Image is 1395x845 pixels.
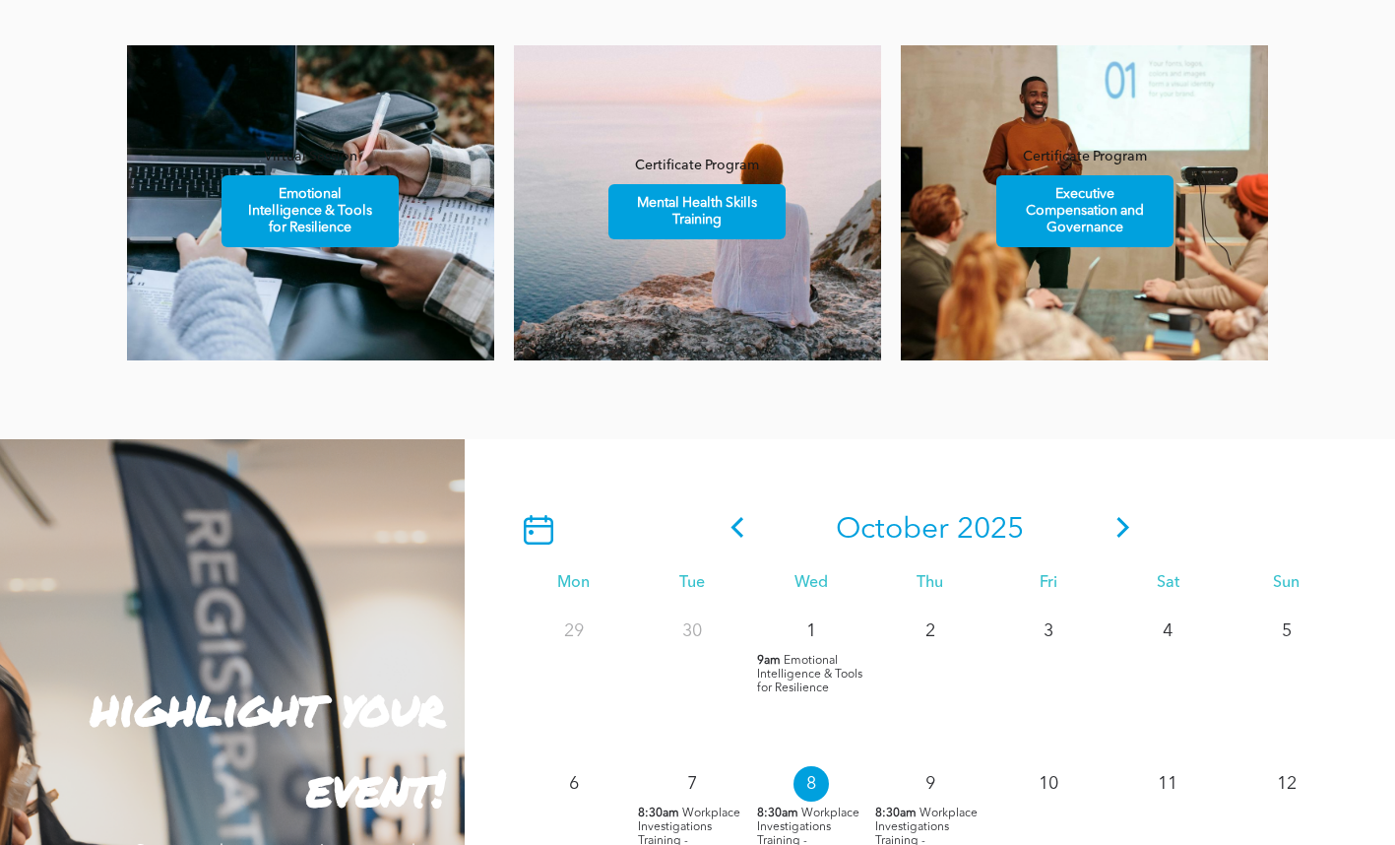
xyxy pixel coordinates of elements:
[1269,766,1304,802] p: 12
[793,766,829,802] p: 8
[1150,614,1185,649] p: 4
[1109,574,1228,593] div: Sat
[1269,614,1304,649] p: 5
[913,766,948,802] p: 9
[1031,614,1066,649] p: 3
[836,515,949,545] span: October
[957,515,1024,545] span: 2025
[752,574,871,593] div: Wed
[999,176,1171,246] span: Executive Compensation and Governance
[674,614,710,649] p: 30
[608,184,786,239] a: Mental Health Skills Training
[556,766,592,802] p: 6
[633,574,752,593] div: Tue
[674,766,710,802] p: 7
[757,654,781,668] span: 9am
[638,807,679,820] span: 8:30am
[224,176,396,246] span: Emotional Intelligence & Tools for Resilience
[1150,766,1185,802] p: 11
[913,614,948,649] p: 2
[989,574,1109,593] div: Fri
[870,574,989,593] div: Thu
[793,614,829,649] p: 1
[91,672,445,822] strong: highlight your event!
[757,655,862,694] span: Emotional Intelligence & Tools for Resilience
[222,175,399,247] a: Emotional Intelligence & Tools for Resilience
[875,807,917,820] span: 8:30am
[996,175,1173,247] a: Executive Compensation and Governance
[757,807,798,820] span: 8:30am
[556,614,592,649] p: 29
[1031,766,1066,802] p: 10
[514,574,633,593] div: Mon
[611,185,783,238] span: Mental Health Skills Training
[1227,574,1346,593] div: Sun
